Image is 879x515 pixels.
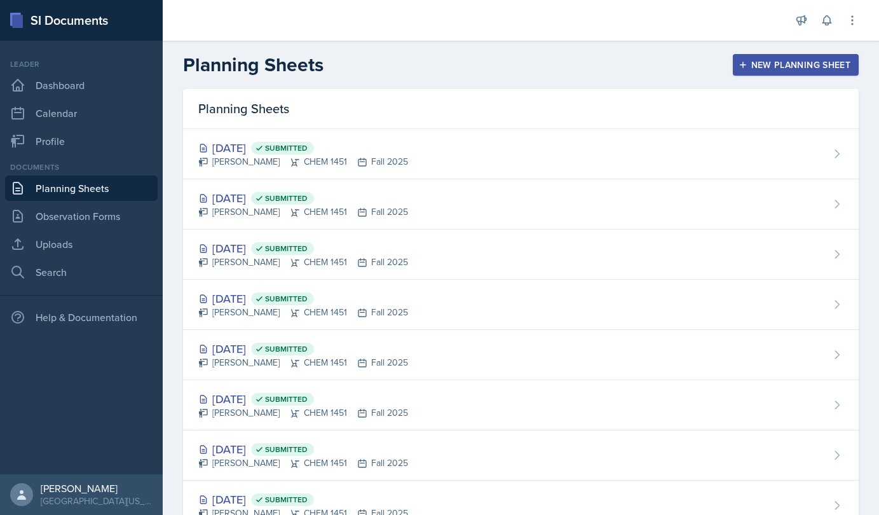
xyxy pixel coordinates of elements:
a: [DATE] Submitted [PERSON_NAME]CHEM 1451Fall 2025 [183,179,859,230]
div: [DATE] [198,340,408,357]
div: [PERSON_NAME] CHEM 1451 Fall 2025 [198,155,408,168]
a: Calendar [5,100,158,126]
div: [DATE] [198,240,408,257]
div: Help & Documentation [5,305,158,330]
span: Submitted [265,495,308,505]
div: [PERSON_NAME] [41,482,153,495]
span: Submitted [265,244,308,254]
div: [DATE] [198,139,408,156]
a: [DATE] Submitted [PERSON_NAME]CHEM 1451Fall 2025 [183,430,859,481]
a: Uploads [5,231,158,257]
a: [DATE] Submitted [PERSON_NAME]CHEM 1451Fall 2025 [183,230,859,280]
div: [DATE] [198,390,408,408]
a: [DATE] Submitted [PERSON_NAME]CHEM 1451Fall 2025 [183,330,859,380]
a: [DATE] Submitted [PERSON_NAME]CHEM 1451Fall 2025 [183,129,859,179]
span: Submitted [265,294,308,304]
div: Documents [5,161,158,173]
div: [GEOGRAPHIC_DATA][US_STATE] [41,495,153,507]
h2: Planning Sheets [183,53,324,76]
div: [PERSON_NAME] CHEM 1451 Fall 2025 [198,306,408,319]
div: [DATE] [198,290,408,307]
div: [PERSON_NAME] CHEM 1451 Fall 2025 [198,205,408,219]
span: Submitted [265,193,308,203]
a: Profile [5,128,158,154]
span: Submitted [265,394,308,404]
div: [PERSON_NAME] CHEM 1451 Fall 2025 [198,256,408,269]
span: Submitted [265,444,308,455]
a: Observation Forms [5,203,158,229]
div: New Planning Sheet [741,60,850,70]
a: Dashboard [5,72,158,98]
div: [PERSON_NAME] CHEM 1451 Fall 2025 [198,457,408,470]
span: Submitted [265,143,308,153]
button: New Planning Sheet [733,54,859,76]
a: Planning Sheets [5,175,158,201]
div: [PERSON_NAME] CHEM 1451 Fall 2025 [198,356,408,369]
a: [DATE] Submitted [PERSON_NAME]CHEM 1451Fall 2025 [183,380,859,430]
span: Submitted [265,344,308,354]
div: [PERSON_NAME] CHEM 1451 Fall 2025 [198,406,408,420]
a: [DATE] Submitted [PERSON_NAME]CHEM 1451Fall 2025 [183,280,859,330]
div: Leader [5,58,158,70]
div: [DATE] [198,491,408,508]
a: Search [5,259,158,285]
div: [DATE] [198,441,408,458]
div: [DATE] [198,189,408,207]
div: Planning Sheets [183,89,859,129]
